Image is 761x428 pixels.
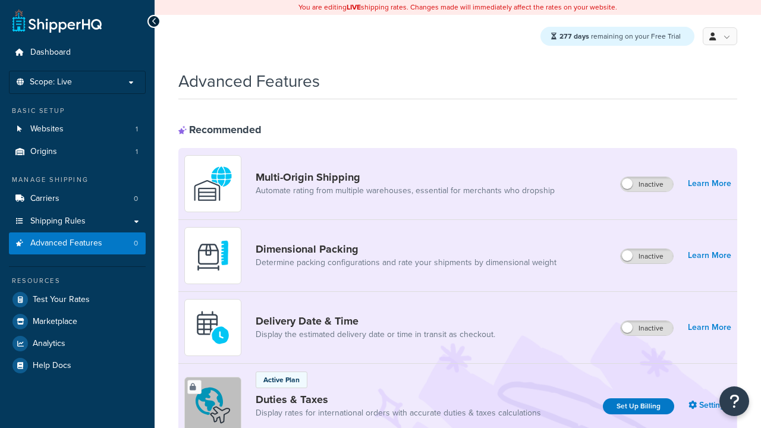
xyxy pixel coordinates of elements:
span: Websites [30,124,64,134]
a: Display the estimated delivery date or time in transit as checkout. [256,329,495,341]
a: Help Docs [9,355,146,376]
span: remaining on your Free Trial [559,31,681,42]
span: Shipping Rules [30,216,86,226]
span: Scope: Live [30,77,72,87]
a: Origins1 [9,141,146,163]
a: Advanced Features0 [9,232,146,254]
label: Inactive [621,249,673,263]
span: Analytics [33,339,65,349]
a: Shipping Rules [9,210,146,232]
li: Advanced Features [9,232,146,254]
a: Automate rating from multiple warehouses, essential for merchants who dropship [256,185,555,197]
span: 0 [134,194,138,204]
div: Recommended [178,123,262,136]
a: Carriers0 [9,188,146,210]
a: Multi-Origin Shipping [256,171,555,184]
span: 1 [136,147,138,157]
div: Manage Shipping [9,175,146,185]
label: Inactive [621,321,673,335]
a: Dashboard [9,42,146,64]
span: Origins [30,147,57,157]
a: Test Your Rates [9,289,146,310]
a: Marketplace [9,311,146,332]
a: Learn More [688,175,731,192]
a: Delivery Date & Time [256,314,495,328]
a: Duties & Taxes [256,393,541,406]
a: Set Up Billing [603,398,674,414]
a: Determine packing configurations and rate your shipments by dimensional weight [256,257,556,269]
button: Open Resource Center [719,386,749,416]
span: 1 [136,124,138,134]
span: Help Docs [33,361,71,371]
a: Display rates for international orders with accurate duties & taxes calculations [256,407,541,419]
span: Marketplace [33,317,77,327]
a: Websites1 [9,118,146,140]
li: Websites [9,118,146,140]
span: Advanced Features [30,238,102,248]
div: Basic Setup [9,106,146,116]
div: Resources [9,276,146,286]
li: Carriers [9,188,146,210]
span: 0 [134,238,138,248]
strong: 277 days [559,31,589,42]
span: Carriers [30,194,59,204]
a: Learn More [688,247,731,264]
a: Dimensional Packing [256,243,556,256]
p: Active Plan [263,374,300,385]
h1: Advanced Features [178,70,320,93]
img: DTVBYsAAAAAASUVORK5CYII= [192,235,234,276]
a: Analytics [9,333,146,354]
span: Test Your Rates [33,295,90,305]
img: gfkeb5ejjkALwAAAABJRU5ErkJggg== [192,307,234,348]
a: Settings [688,397,731,414]
img: WatD5o0RtDAAAAAElFTkSuQmCC [192,163,234,204]
label: Inactive [621,177,673,191]
span: Dashboard [30,48,71,58]
b: LIVE [347,2,361,12]
a: Learn More [688,319,731,336]
li: Origins [9,141,146,163]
